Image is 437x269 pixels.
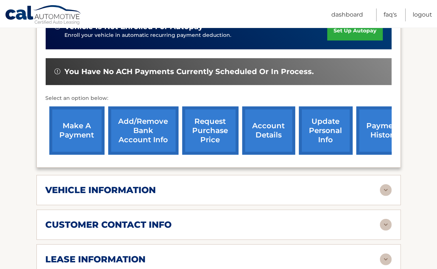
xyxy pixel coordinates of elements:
[46,219,172,230] h2: customer contact info
[242,106,295,155] a: account details
[5,5,82,26] a: Cal Automotive
[49,106,105,155] a: make a payment
[384,8,397,21] a: FAQ's
[380,184,392,196] img: accordion-rest.svg
[46,185,156,196] h2: vehicle information
[46,254,146,265] h2: lease information
[108,106,179,155] a: Add/Remove bank account info
[65,67,314,76] span: You have no ACH payments currently scheduled or in process.
[46,94,392,103] p: Select an option below:
[380,254,392,265] img: accordion-rest.svg
[65,31,328,39] p: Enroll your vehicle in automatic recurring payment deduction.
[356,106,412,155] a: payment history
[54,69,60,74] img: alert-white.svg
[299,106,353,155] a: update personal info
[327,21,383,41] a: set up autopay
[380,219,392,231] img: accordion-rest.svg
[413,8,432,21] a: Logout
[182,106,239,155] a: request purchase price
[331,8,363,21] a: Dashboard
